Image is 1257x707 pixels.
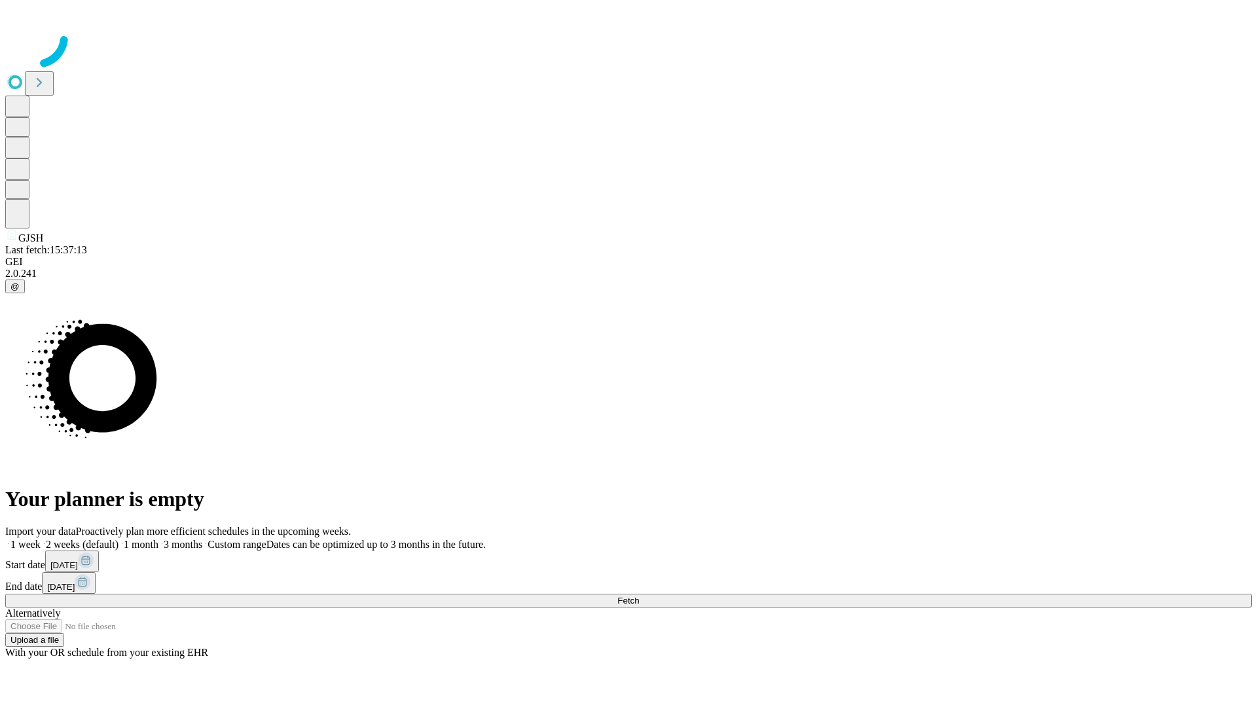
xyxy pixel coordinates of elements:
[5,280,25,293] button: @
[124,539,158,550] span: 1 month
[5,526,76,537] span: Import your data
[5,244,87,255] span: Last fetch: 15:37:13
[5,256,1252,268] div: GEI
[5,607,60,619] span: Alternatively
[47,582,75,592] span: [DATE]
[5,268,1252,280] div: 2.0.241
[5,633,64,647] button: Upload a file
[266,539,486,550] span: Dates can be optimized up to 3 months in the future.
[42,572,96,594] button: [DATE]
[617,596,639,606] span: Fetch
[45,551,99,572] button: [DATE]
[5,647,208,658] span: With your OR schedule from your existing EHR
[5,551,1252,572] div: Start date
[208,539,266,550] span: Custom range
[5,594,1252,607] button: Fetch
[10,281,20,291] span: @
[50,560,78,570] span: [DATE]
[5,572,1252,594] div: End date
[46,539,118,550] span: 2 weeks (default)
[164,539,202,550] span: 3 months
[5,487,1252,511] h1: Your planner is empty
[10,539,41,550] span: 1 week
[18,232,43,244] span: GJSH
[76,526,351,537] span: Proactively plan more efficient schedules in the upcoming weeks.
